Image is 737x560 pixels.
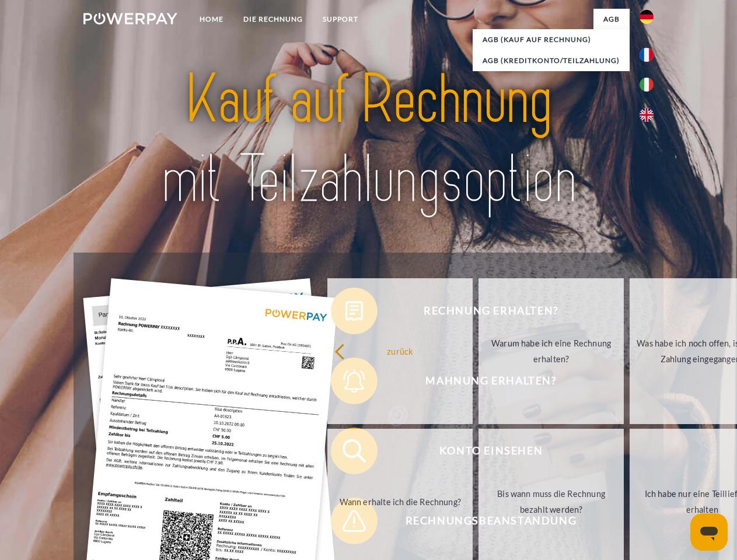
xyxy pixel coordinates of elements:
img: de [640,10,654,24]
a: AGB (Kreditkonto/Teilzahlung) [473,50,630,71]
img: it [640,78,654,92]
img: title-powerpay_de.svg [111,56,626,223]
div: Warum habe ich eine Rechnung erhalten? [485,335,617,367]
img: en [640,108,654,122]
a: Home [190,9,233,30]
div: Bis wann muss die Rechnung bezahlt werden? [485,486,617,517]
a: AGB (Kauf auf Rechnung) [473,29,630,50]
img: fr [640,48,654,62]
div: zurück [334,343,466,359]
a: SUPPORT [313,9,368,30]
a: agb [593,9,630,30]
a: DIE RECHNUNG [233,9,313,30]
img: logo-powerpay-white.svg [83,13,177,24]
div: Wann erhalte ich die Rechnung? [334,494,466,509]
iframe: Schaltfläche zum Öffnen des Messaging-Fensters [690,513,728,551]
